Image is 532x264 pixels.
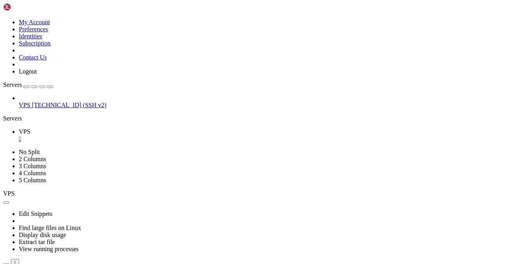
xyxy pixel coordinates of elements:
[19,102,529,109] a: VPS [TECHNICAL_ID] (SSH v2)
[19,177,46,183] a: 5 Columns
[19,210,52,217] a: Edit Snippets
[19,33,42,40] a: Identities
[3,81,53,88] a: Servers
[19,156,46,162] a: 2 Columns
[19,26,48,32] a: Preferences
[3,3,48,11] img: Shellngn
[19,135,529,142] a: 
[19,54,47,61] a: Contact Us
[19,102,30,108] span: VPS
[19,170,46,176] a: 4 Columns
[3,115,529,122] div: Servers
[19,163,46,169] a: 3 Columns
[3,190,14,197] span: VPS
[19,128,529,142] a: VPS
[3,81,22,88] span: Servers
[19,95,529,109] li: VPS [TECHNICAL_ID] (SSH v2)
[19,224,81,231] a: Find large files on Linux
[32,102,106,108] span: [TECHNICAL_ID] (SSH v2)
[19,68,37,75] a: Logout
[19,232,66,238] a: Display disk usage
[19,149,40,155] a: No Split
[19,19,50,25] a: My Account
[19,246,79,252] a: View running processes
[19,40,51,47] a: Subscription
[19,128,30,135] span: VPS
[19,239,55,245] a: Extract tar file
